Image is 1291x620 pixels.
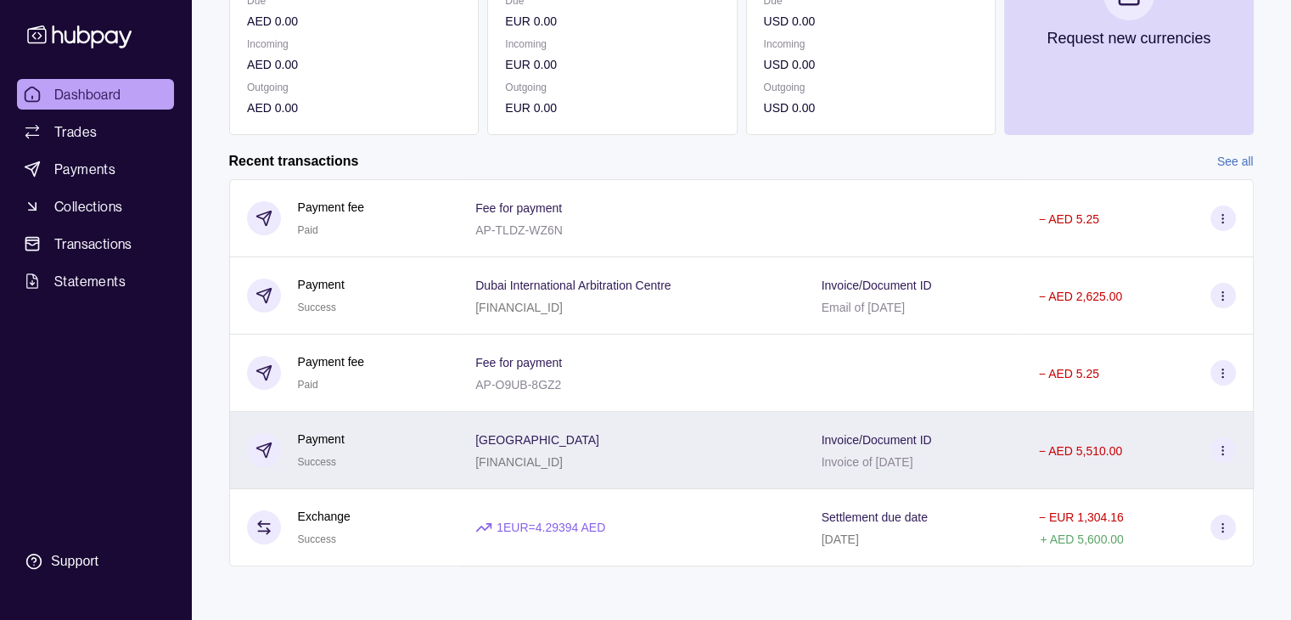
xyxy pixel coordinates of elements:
p: − AED 5.25 [1039,212,1099,226]
span: Success [298,533,336,545]
span: Statements [54,271,126,291]
p: Payment [298,275,345,294]
p: [FINANCIAL_ID] [475,455,563,469]
p: EUR 0.00 [505,55,719,74]
p: Dubai International Arbitration Centre [475,279,671,292]
p: EUR 0.00 [505,99,719,117]
p: Request new currencies [1047,29,1210,48]
div: Support [51,552,98,571]
h2: Recent transactions [229,152,359,171]
p: Payment [298,430,345,448]
a: Dashboard [17,79,174,110]
a: Collections [17,191,174,222]
p: USD 0.00 [763,99,977,117]
p: Outgoing [763,78,977,97]
p: Incoming [505,35,719,54]
p: Settlement due date [822,510,928,524]
p: Invoice/Document ID [822,433,932,447]
span: Collections [54,196,122,217]
p: [DATE] [822,533,859,546]
span: Success [298,302,336,313]
a: Trades [17,116,174,147]
p: AED 0.00 [247,12,461,31]
p: Fee for payment [475,356,562,369]
p: Outgoing [505,78,719,97]
p: Payment fee [298,198,365,217]
span: Success [298,456,336,468]
a: See all [1217,152,1254,171]
p: AP-O9UB-8GZ2 [475,378,561,392]
p: AP-TLDZ-WZ6N [475,223,563,237]
a: Statements [17,266,174,296]
p: Outgoing [247,78,461,97]
span: Payments [54,159,115,179]
span: Transactions [54,234,132,254]
p: USD 0.00 [763,55,977,74]
p: [FINANCIAL_ID] [475,301,563,314]
span: Trades [54,121,97,142]
p: − AED 5,510.00 [1039,444,1122,458]
p: AED 0.00 [247,55,461,74]
p: − EUR 1,304.16 [1039,510,1124,524]
p: − AED 2,625.00 [1039,290,1122,303]
p: Invoice of [DATE] [822,455,913,469]
a: Payments [17,154,174,184]
p: EUR 0.00 [505,12,719,31]
span: Dashboard [54,84,121,104]
p: Payment fee [298,352,365,371]
span: Paid [298,224,318,236]
p: Invoice/Document ID [822,279,932,292]
p: Email of [DATE] [822,301,906,314]
p: 1 EUR = 4.29394 AED [497,518,605,537]
p: Incoming [247,35,461,54]
p: AED 0.00 [247,99,461,117]
p: [GEOGRAPHIC_DATA] [475,433,599,447]
span: Paid [298,379,318,391]
p: Fee for payment [475,201,562,215]
a: Transactions [17,228,174,259]
p: USD 0.00 [763,12,977,31]
p: − AED 5.25 [1039,367,1099,380]
a: Support [17,544,174,579]
p: Exchange [298,507,351,526]
p: Incoming [763,35,977,54]
p: + AED 5,600.00 [1040,533,1123,546]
